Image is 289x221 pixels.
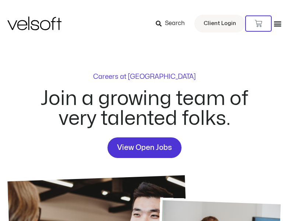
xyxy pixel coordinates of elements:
[108,137,181,158] a: View Open Jobs
[117,142,172,154] span: View Open Jobs
[93,74,196,80] p: Careers at [GEOGRAPHIC_DATA]
[165,19,185,28] span: Search
[274,20,282,28] div: Menu Toggle
[7,17,61,30] img: Velsoft Training Materials
[32,89,257,129] h2: Join a growing team of very talented folks.
[204,19,236,28] span: Client Login
[156,17,190,30] a: Search
[194,15,245,32] a: Client Login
